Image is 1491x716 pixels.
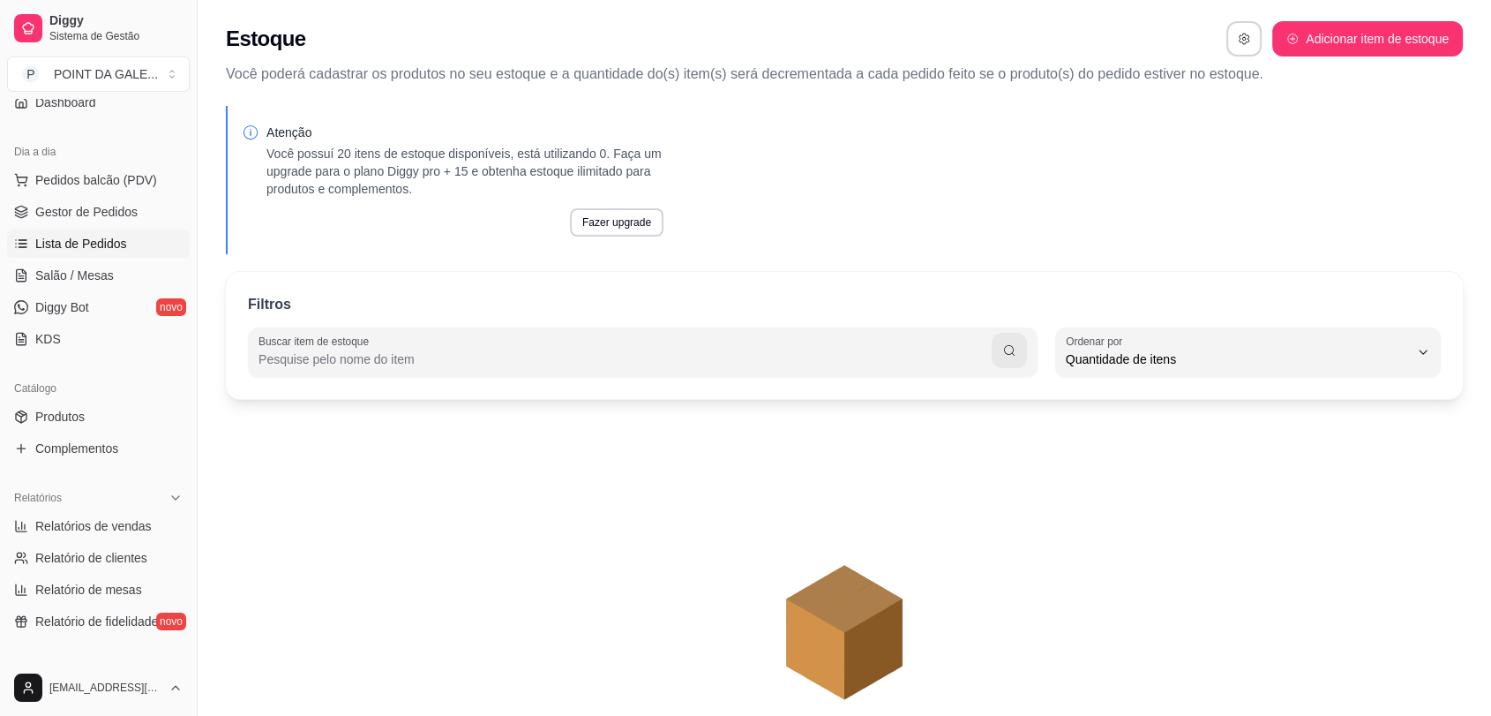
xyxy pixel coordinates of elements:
[35,235,127,252] span: Lista de Pedidos
[7,512,190,540] a: Relatórios de vendas
[35,408,85,426] span: Produtos
[14,491,62,505] span: Relatórios
[1272,21,1463,57] button: Adicionar item de estoque
[266,145,663,198] p: Você possuí 20 itens de estoque disponíveis, está utilizando 0. Faça um upgrade para o plano Digg...
[7,166,190,194] button: Pedidos balcão (PDV)
[226,25,305,53] h2: Estoque
[49,13,183,29] span: Diggy
[7,325,190,353] a: KDS
[35,440,118,457] span: Complementos
[258,350,992,368] input: Buscar item de estoque
[35,298,89,316] span: Diggy Bot
[35,549,147,567] span: Relatório de clientes
[35,613,158,630] span: Relatório de fidelidade
[7,607,190,636] a: Relatório de fidelidadenovo
[35,94,96,111] span: Dashboard
[7,88,190,117] a: Dashboard
[1066,350,1409,368] span: Quantidade de itens
[7,230,190,258] a: Lista de Pedidos
[54,65,158,83] div: POINT DA GALE ...
[35,517,152,535] span: Relatórios de vendas
[35,171,157,189] span: Pedidos balcão (PDV)
[7,374,190,403] div: Catálogo
[248,294,291,315] p: Filtros
[7,657,190,685] div: Gerenciar
[7,7,190,49] a: DiggySistema de Gestão
[7,57,190,92] button: Select a team
[226,64,1463,85] p: Você poderá cadastrar os produtos no seu estoque e a quantidade do(s) item(s) será decrementada a...
[7,667,190,709] button: [EMAIL_ADDRESS][DOMAIN_NAME]
[22,65,40,83] span: P
[7,403,190,431] a: Produtos
[35,330,61,348] span: KDS
[7,198,190,226] a: Gestor de Pedidos
[7,138,190,166] div: Dia a dia
[49,29,183,43] span: Sistema de Gestão
[1066,334,1128,349] label: Ordenar por
[35,581,142,599] span: Relatório de mesas
[35,203,138,221] span: Gestor de Pedidos
[7,576,190,604] a: Relatório de mesas
[35,267,114,284] span: Salão / Mesas
[570,208,663,237] button: Fazer upgrade
[1055,328,1441,377] button: Ordenar porQuantidade de itens
[7,293,190,321] a: Diggy Botnovo
[258,334,375,349] label: Buscar item de estoque
[7,544,190,572] a: Relatório de clientes
[7,434,190,463] a: Complementos
[7,261,190,290] a: Salão / Mesas
[49,681,161,695] span: [EMAIL_ADDRESS][DOMAIN_NAME]
[266,124,663,141] p: Atenção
